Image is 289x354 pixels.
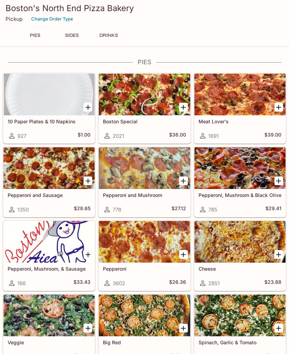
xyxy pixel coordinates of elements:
[8,266,90,272] h5: Pepperoni, Mushroom, & Sausage
[3,295,95,336] div: Veggie
[19,31,51,40] button: PIES
[98,73,190,143] a: Boston Special2021$38.00
[3,147,95,217] a: Pepperoni and Sausage1350$28.65
[113,206,121,213] span: 778
[179,176,188,185] button: Add Pepperoni and Mushroom
[194,221,286,263] div: Cheese
[194,221,286,291] a: Cheese2851$23.88
[103,192,186,198] h5: Pepperoni and Mushroom
[28,14,76,24] button: Change Order Type
[17,133,26,139] span: 927
[99,221,190,263] div: Pepperoni
[84,324,92,332] button: Add Veggie
[8,339,90,345] h5: Veggie
[264,279,281,287] h5: $23.88
[194,295,286,336] div: Spinach, Garlic & Tomato
[194,147,286,189] div: Pepperoni, Mushroom & Black Olive
[73,279,90,287] h5: $33.43
[208,206,217,213] span: 785
[103,118,186,124] h5: Boston Special
[113,280,125,287] span: 3602
[3,221,95,291] a: Pepperoni, Mushroom, & Sausage166$33.43
[274,324,283,332] button: Add Spinach, Garlic & Tomato
[99,295,190,336] div: Big Red
[74,205,90,214] h5: $28.65
[17,206,29,213] span: 1350
[99,74,190,115] div: Boston Special
[169,132,186,140] h5: $38.00
[98,147,190,217] a: Pepperoni and Mushroom778$27.12
[179,324,188,332] button: Add Big Red
[6,3,283,14] h3: Boston's North End Pizza Bakery
[199,266,281,272] h5: Cheese
[199,192,281,198] h5: Pepperoni, Mushroom & Black Olive
[8,118,90,124] h5: 10 Paper Plates & 10 Napkins
[56,31,87,40] button: SIDES
[169,279,186,287] h5: $26.36
[194,147,286,217] a: Pepperoni, Mushroom & Black Olive785$29.41
[194,74,286,115] div: Meat Lover's
[103,339,186,345] h5: Big Red
[179,250,188,259] button: Add Pepperoni
[3,221,95,263] div: Pepperoni, Mushroom, & Sausage
[265,205,281,214] h5: $29.41
[103,266,186,272] h5: Pepperoni
[274,176,283,185] button: Add Pepperoni, Mushroom & Black Olive
[17,280,26,287] span: 166
[3,147,95,189] div: Pepperoni and Sausage
[78,132,90,140] h5: $1.00
[84,103,92,112] button: Add 10 Paper Plates & 10 Napkins
[3,73,95,143] a: 10 Paper Plates & 10 Napkins927$1.00
[3,58,286,66] h4: PIES
[84,250,92,259] button: Add Pepperoni, Mushroom, & Sausage
[3,74,95,115] div: 10 Paper Plates & 10 Napkins
[99,147,190,189] div: Pepperoni and Mushroom
[113,133,124,139] span: 2021
[194,73,286,143] a: Meat Lover's1691$39.00
[179,103,188,112] button: Add Boston Special
[199,118,281,124] h5: Meat Lover's
[274,103,283,112] button: Add Meat Lover's
[84,176,92,185] button: Add Pepperoni and Sausage
[208,133,219,139] span: 1691
[264,132,281,140] h5: $39.00
[93,31,124,40] button: DRINKS
[274,250,283,259] button: Add Cheese
[172,205,186,214] h5: $27.12
[8,192,90,198] h5: Pepperoni and Sausage
[199,339,281,345] h5: Spinach, Garlic & Tomato
[208,280,220,287] span: 2851
[98,221,190,291] a: Pepperoni3602$26.36
[6,16,23,22] p: Pickup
